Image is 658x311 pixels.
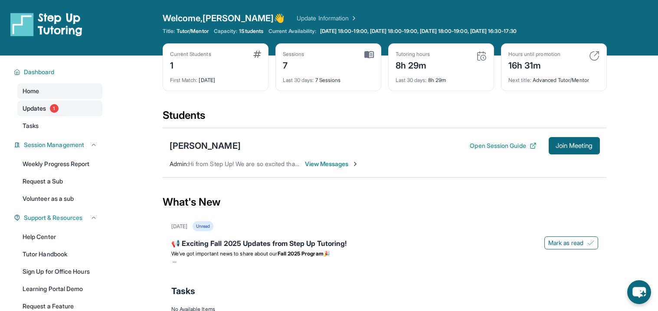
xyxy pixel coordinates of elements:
div: Hours until promotion [508,51,560,58]
span: Support & Resources [24,213,82,222]
div: 📢 Exciting Fall 2025 Updates from Step Up Tutoring! [171,238,598,250]
button: Dashboard [20,68,97,76]
span: Home [23,87,39,95]
img: card [253,51,261,58]
button: Open Session Guide [470,141,536,150]
span: [DATE] 18:00-19:00, [DATE] 18:00-19:00, [DATE] 18:00-19:00, [DATE] 16:30-17:30 [320,28,517,35]
span: View Messages [305,160,359,168]
a: Tasks [17,118,102,134]
img: card [589,51,599,61]
div: 16h 31m [508,58,560,72]
div: Current Students [170,51,211,58]
span: Last 30 days : [283,77,314,83]
span: Admin : [170,160,188,167]
img: Mark as read [587,239,594,246]
div: Advanced Tutor/Mentor [508,72,599,84]
span: 🎉 [324,250,330,257]
button: chat-button [627,280,651,304]
button: Support & Resources [20,213,97,222]
span: Last 30 days : [396,77,427,83]
span: First Match : [170,77,198,83]
a: Sign Up for Office Hours [17,264,102,279]
span: Tasks [23,121,39,130]
img: Chevron-Right [352,160,359,167]
img: logo [10,12,82,36]
span: Capacity: [214,28,238,35]
span: Join Meeting [556,143,593,148]
a: Tutor Handbook [17,246,102,262]
span: Tasks [171,285,195,297]
button: Session Management [20,141,97,149]
a: [DATE] 18:00-19:00, [DATE] 18:00-19:00, [DATE] 18:00-19:00, [DATE] 16:30-17:30 [318,28,518,35]
div: [DATE] [170,72,261,84]
a: Update Information [297,14,357,23]
a: Updates1 [17,101,102,116]
span: Next title : [508,77,532,83]
button: Mark as read [544,236,598,249]
div: [DATE] [171,223,187,230]
a: Weekly Progress Report [17,156,102,172]
div: What's New [163,183,607,221]
a: Help Center [17,229,102,245]
div: [PERSON_NAME] [170,140,241,152]
span: 1 [50,104,59,113]
a: Learning Portal Demo [17,281,102,297]
div: 1 [170,58,211,72]
div: 8h 29m [396,58,430,72]
strong: Fall 2025 Program [278,250,324,257]
img: card [476,51,487,61]
div: Unread [193,221,213,231]
div: 8h 29m [396,72,487,84]
span: Session Management [24,141,84,149]
div: Students [163,108,607,128]
span: We’ve got important news to share about our [171,250,278,257]
a: Home [17,83,102,99]
img: card [364,51,374,59]
button: Join Meeting [549,137,600,154]
div: Tutoring hours [396,51,430,58]
span: Mark as read [548,239,584,247]
div: 7 [283,58,304,72]
a: Volunteer as a sub [17,191,102,206]
img: Chevron Right [349,14,357,23]
span: Current Availability: [268,28,316,35]
a: Request a Sub [17,174,102,189]
span: Welcome, [PERSON_NAME] 👋 [163,12,285,24]
span: Dashboard [24,68,55,76]
div: Sessions [283,51,304,58]
span: Title: [163,28,175,35]
span: Updates [23,104,46,113]
span: Tutor/Mentor [177,28,209,35]
div: 7 Sessions [283,72,374,84]
span: 1 Students [239,28,263,35]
